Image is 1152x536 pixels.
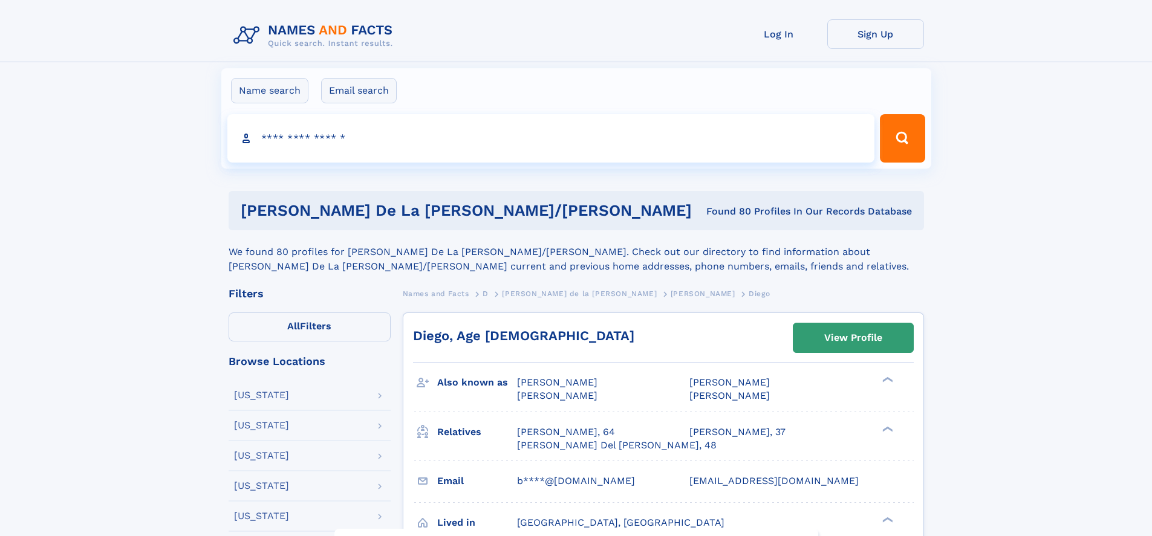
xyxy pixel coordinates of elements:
div: [US_STATE] [234,511,289,521]
div: Browse Locations [229,356,391,367]
h3: Relatives [437,422,517,442]
h3: Lived in [437,512,517,533]
span: [GEOGRAPHIC_DATA], [GEOGRAPHIC_DATA] [517,517,724,528]
div: [US_STATE] [234,421,289,430]
a: [PERSON_NAME], 64 [517,425,615,439]
a: Log In [731,19,827,49]
a: [PERSON_NAME] [671,286,735,301]
div: ❯ [879,515,894,523]
h3: Email [437,471,517,491]
button: Search Button [880,114,925,163]
div: ❯ [879,425,894,433]
div: ❯ [879,376,894,384]
label: Filters [229,312,391,341]
a: View Profile [793,323,913,352]
span: Diego [749,289,770,298]
div: [US_STATE] [234,451,289,460]
div: [US_STATE] [234,390,289,400]
h3: Also known as [437,372,517,393]
span: [PERSON_NAME] [517,376,597,388]
span: [PERSON_NAME] [517,390,597,401]
span: [PERSON_NAME] [689,376,770,388]
a: Sign Up [827,19,924,49]
span: [PERSON_NAME] de la [PERSON_NAME] [502,289,657,298]
div: Filters [229,288,391,299]
a: D [483,286,489,301]
input: search input [227,114,875,163]
div: Found 80 Profiles In Our Records Database [699,205,912,218]
span: [EMAIL_ADDRESS][DOMAIN_NAME] [689,475,859,486]
span: D [483,289,489,298]
a: [PERSON_NAME] Del [PERSON_NAME], 48 [517,439,717,452]
label: Name search [231,78,308,103]
span: [PERSON_NAME] [689,390,770,401]
a: Diego, Age [DEMOGRAPHIC_DATA] [413,328,634,343]
span: [PERSON_NAME] [671,289,735,298]
span: All [287,320,300,332]
img: Logo Names and Facts [229,19,403,52]
a: [PERSON_NAME], 37 [689,425,786,439]
div: [US_STATE] [234,481,289,491]
label: Email search [321,78,397,103]
div: We found 80 profiles for [PERSON_NAME] De La [PERSON_NAME]/[PERSON_NAME]. Check out our directory... [229,230,924,274]
a: [PERSON_NAME] de la [PERSON_NAME] [502,286,657,301]
div: View Profile [824,324,882,352]
h1: [PERSON_NAME] De La [PERSON_NAME]/[PERSON_NAME] [241,203,699,218]
a: Names and Facts [403,286,469,301]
